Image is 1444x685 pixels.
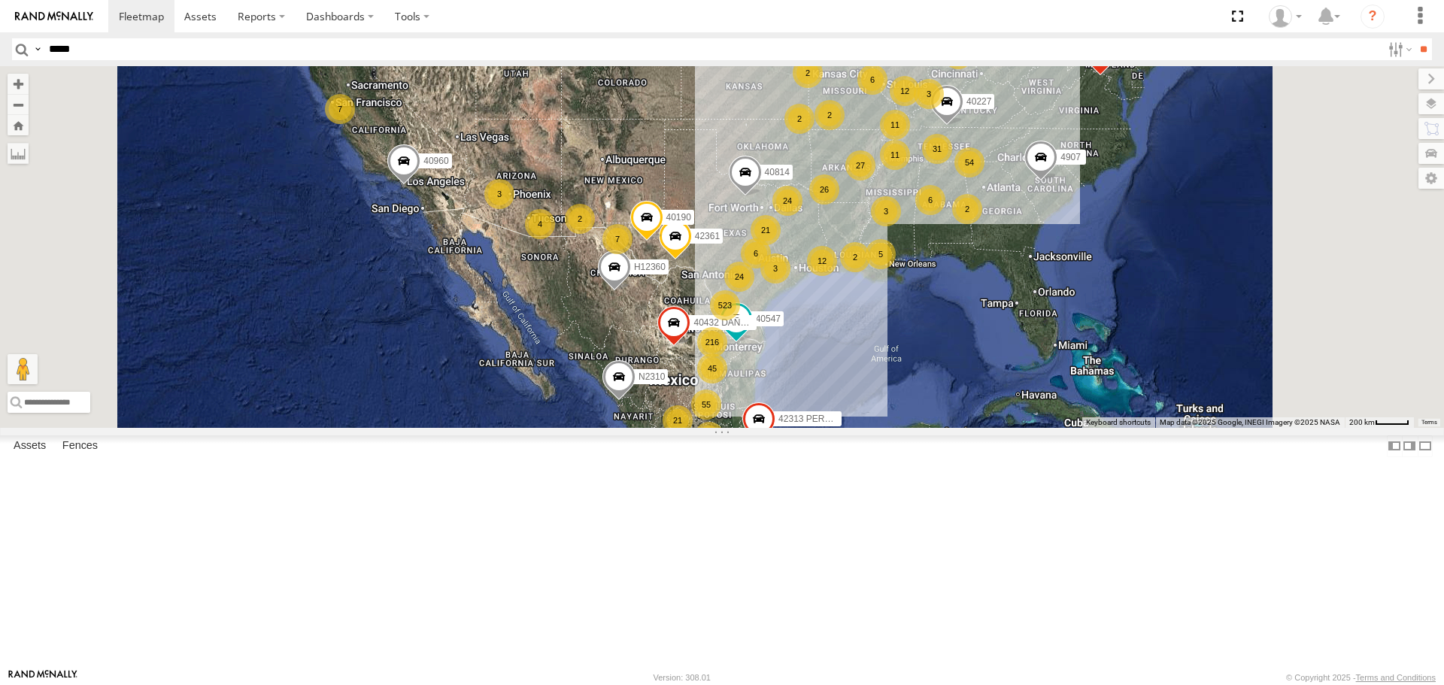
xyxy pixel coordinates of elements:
span: N2310 [639,372,665,383]
div: 24 [724,262,754,292]
button: Keyboard shortcuts [1086,417,1151,428]
span: 40547 [756,314,781,324]
span: 40814 [765,168,790,178]
label: Dock Summary Table to the Right [1402,435,1417,457]
span: 40432 DAÑADO [693,318,760,329]
label: Search Filter Options [1382,38,1415,60]
span: H12360 [634,262,666,272]
div: 2 [793,58,823,88]
div: 3 [484,179,514,209]
i: ? [1361,5,1385,29]
div: 11 [880,110,910,140]
div: 4 [525,209,555,239]
a: Visit our Website [8,670,77,685]
img: rand-logo.svg [15,11,93,22]
span: Map data ©2025 Google, INEGI Imagery ©2025 NASA [1160,418,1340,426]
button: Zoom Home [8,115,29,135]
span: 40190 [666,213,691,223]
div: 6 [857,65,887,95]
label: Measure [8,143,29,164]
span: 42361 [695,231,720,241]
div: 12 [890,76,920,106]
div: Aurora Salinas [1263,5,1307,28]
button: Zoom out [8,94,29,115]
div: 3 [760,253,790,283]
div: 2 [815,100,845,130]
div: 26 [809,174,839,205]
button: Drag Pegman onto the map to open Street View [8,354,38,384]
div: 24 [772,186,802,216]
label: Assets [6,436,53,457]
div: 101 [694,422,724,452]
label: Search Query [32,38,44,60]
div: 216 [697,327,727,357]
div: 2 [565,204,595,234]
div: 5 [866,239,896,269]
span: 40227 [966,96,991,107]
div: 21 [751,215,781,245]
span: 4907 [1060,152,1081,162]
div: 2 [840,242,870,272]
label: Fences [55,436,105,457]
span: 200 km [1349,418,1375,426]
div: 11 [880,140,910,170]
label: Map Settings [1418,168,1444,189]
button: Zoom in [8,74,29,94]
div: 3 [914,79,944,109]
div: 12 [807,246,837,276]
div: 2 [952,194,982,224]
div: © Copyright 2025 - [1286,673,1436,682]
a: Terms (opens in new tab) [1421,419,1437,425]
div: 27 [845,150,875,180]
span: 40960 [423,156,448,167]
div: 45 [697,353,727,383]
div: 55 [691,389,721,420]
button: Map Scale: 200 km per 42 pixels [1345,417,1414,428]
div: 31 [922,134,952,164]
div: 54 [954,147,984,177]
span: 42313 PERDIDO 102025 [778,414,880,424]
div: 523 [710,290,740,320]
div: Version: 308.01 [654,673,711,682]
div: 6 [741,238,771,268]
div: 6 [915,185,945,215]
div: 21 [663,405,693,435]
div: 3 [871,196,901,226]
div: 7 [325,94,355,124]
a: Terms and Conditions [1356,673,1436,682]
div: 7 [602,224,633,254]
label: Hide Summary Table [1418,435,1433,457]
label: Dock Summary Table to the Left [1387,435,1402,457]
div: 2 [784,104,815,134]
